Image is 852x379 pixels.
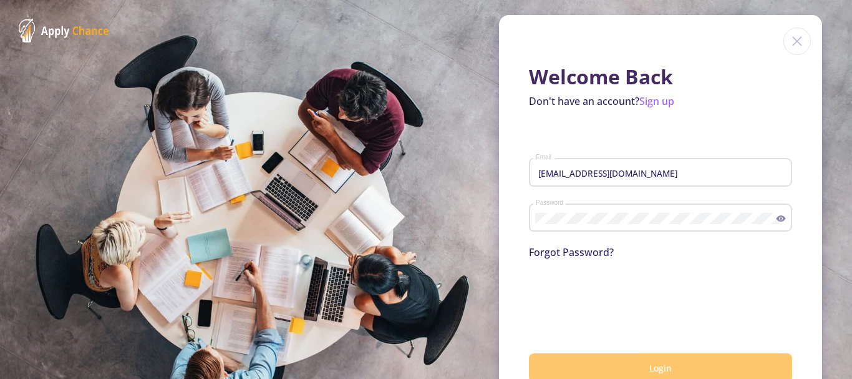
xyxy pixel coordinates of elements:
[529,245,614,259] a: Forgot Password?
[529,65,792,89] h1: Welcome Back
[639,94,674,108] a: Sign up
[529,94,792,109] p: Don't have an account?
[19,19,109,42] img: ApplyChance Logo
[783,27,811,55] img: close icon
[529,275,719,323] iframe: reCAPTCHA
[649,362,672,374] span: Login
